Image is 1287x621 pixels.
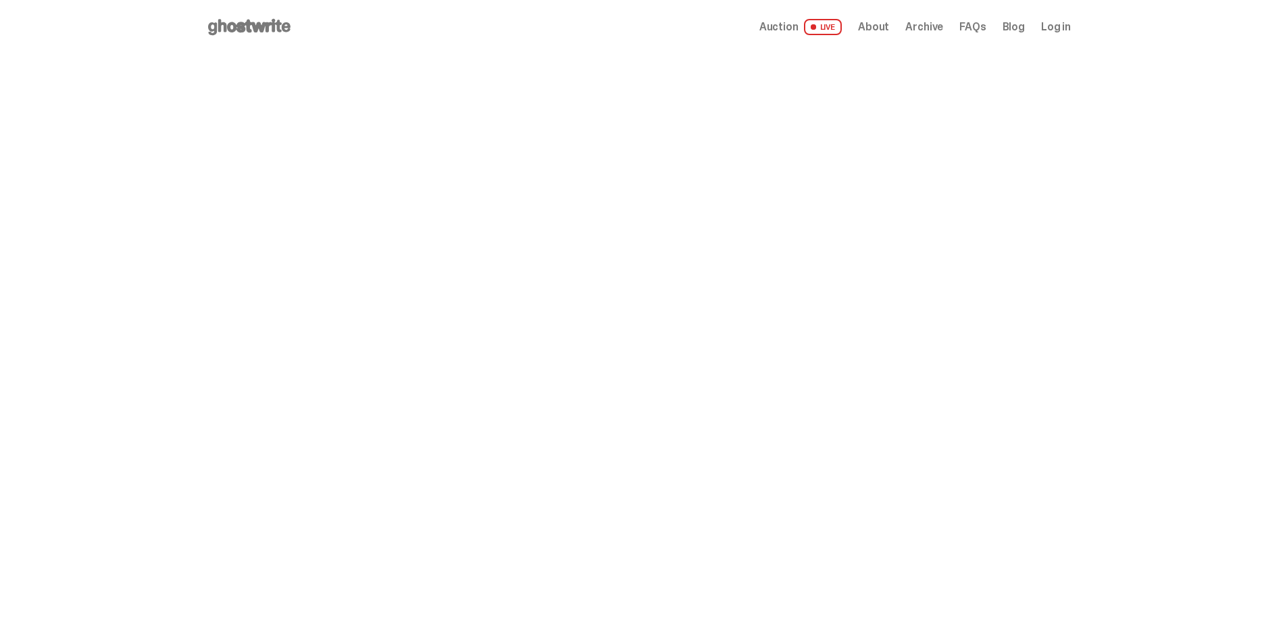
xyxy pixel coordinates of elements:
a: Auction LIVE [759,19,842,35]
span: Auction [759,22,799,32]
a: Archive [905,22,943,32]
a: About [858,22,889,32]
a: FAQs [959,22,986,32]
span: LIVE [804,19,842,35]
a: Blog [1003,22,1025,32]
a: Log in [1041,22,1071,32]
